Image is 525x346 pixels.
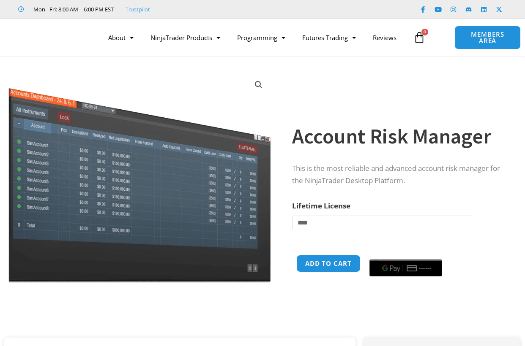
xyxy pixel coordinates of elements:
a: 0 [401,25,438,50]
a: View full-screen image gallery [251,77,266,92]
h1: Account Risk Manager [292,122,504,151]
a: Programming [229,28,294,47]
p: This is the most reliable and advanced account risk manager for the NinjaTrader Desktop Platform. [292,162,504,187]
a: Futures Trading [294,28,364,47]
nav: Menu [100,28,410,47]
a: Reviews [364,28,405,47]
label: Lifetime License [292,201,350,211]
span: MEMBERS AREA [463,31,511,44]
span: Mon - Fri: 8:00 AM – 6:00 PM EST [31,4,114,14]
img: Screenshot 2024-08-26 15462845454 | Affordable Indicators – NinjaTrader [6,71,273,283]
a: About [100,28,142,47]
text: •••••• [419,265,432,271]
button: Add to cart [296,255,361,272]
button: Buy with GPay [369,259,442,276]
a: MEMBERS AREA [454,26,520,49]
a: NinjaTrader Products [142,28,229,47]
img: LogoAI | Affordable Indicators – NinjaTrader [7,22,98,53]
span: 0 [421,29,428,35]
a: Trustpilot [126,4,150,14]
iframe: Secure payment input frame [368,254,444,254]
